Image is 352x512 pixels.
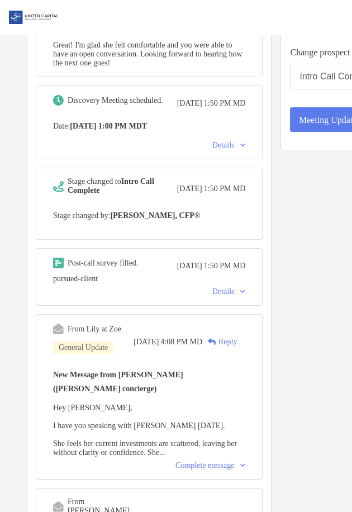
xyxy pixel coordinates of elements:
img: Event icon [53,95,64,106]
div: Details [212,141,246,150]
img: Event icon [53,258,64,268]
b: [DATE] 1:00 PM MDT [70,122,147,130]
b: New Message from [PERSON_NAME] ([PERSON_NAME] concierge) [53,371,183,393]
span: 4:08 PM MD [160,338,202,347]
span: [DATE] [177,99,202,108]
span: Hey [PERSON_NAME], I have you speaking with [PERSON_NAME] [DATE]. She feels her current investmen... [53,404,237,457]
span: [DATE] [177,262,202,271]
img: Event icon [53,501,64,512]
img: Reply icon [208,338,216,345]
img: Event icon [53,181,64,192]
span: 1:50 PM MD [204,184,246,193]
div: Reply [202,336,237,348]
img: Chevron icon [240,144,245,147]
div: Complete message [175,461,245,470]
p: Date : [53,119,245,133]
b: [PERSON_NAME], CFP® [111,211,201,220]
img: Chevron icon [240,464,245,467]
span: Great! I'm glad she felt comfortable and you were able to have an open conversation. Looking forw... [53,41,242,67]
img: Chevron icon [240,290,245,293]
span: [DATE] [177,184,202,193]
p: Stage changed by: [53,208,245,222]
div: Discovery Meeting scheduled. [68,96,163,105]
div: From Lily at Zoe [68,325,121,334]
span: 1:50 PM MD [204,99,246,108]
img: Event icon [53,324,64,334]
span: 1:50 PM MD [204,262,246,271]
div: Post-call survey filled. [68,259,138,268]
b: Intro Call Complete [68,177,154,195]
div: Details [212,287,246,296]
span: pursued-client [53,274,98,283]
div: Stage changed to [68,177,177,195]
div: General Update [53,341,113,354]
img: United Capital Logo [9,5,59,30]
span: [DATE] [134,338,159,347]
